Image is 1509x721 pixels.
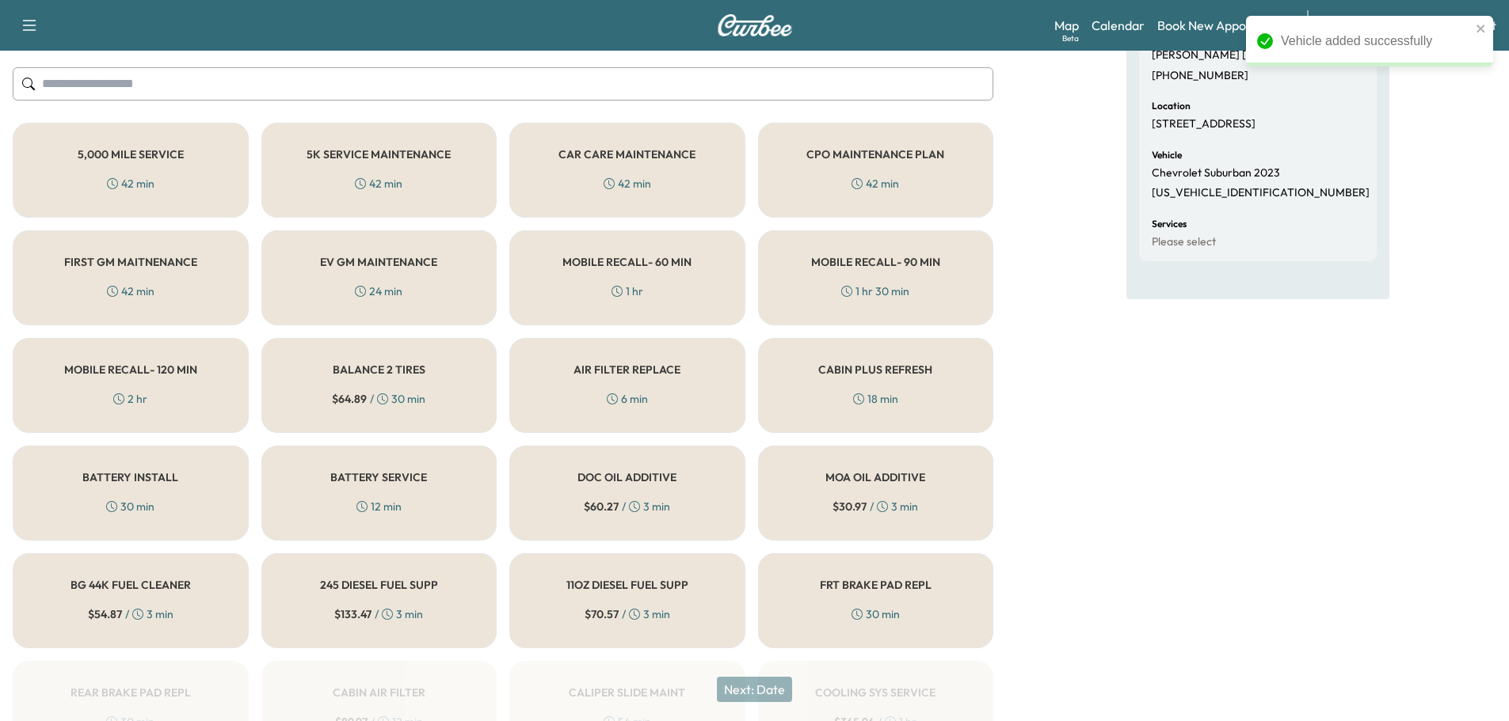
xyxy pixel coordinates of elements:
[584,499,670,514] div: / 3 min
[1152,186,1370,200] p: [US_VEHICLE_IDENTIFICATION_NUMBER]
[818,364,932,375] h5: CABIN PLUS REFRESH
[612,283,643,299] div: 1 hr
[82,472,178,483] h5: BATTERY INSTALL
[78,149,184,160] h5: 5,000 MILE SERVICE
[1152,48,1330,63] p: [PERSON_NAME] [PERSON_NAME]
[1152,150,1182,160] h6: Vehicle
[604,176,651,192] div: 42 min
[585,606,619,622] span: $ 70.57
[107,283,154,299] div: 42 min
[852,606,900,622] div: 30 min
[106,499,154,514] div: 30 min
[577,472,676,483] h5: DOC OIL ADDITIVE
[833,499,918,514] div: / 3 min
[355,176,402,192] div: 42 min
[825,472,925,483] h5: MOA OIL ADDITIVE
[333,364,425,375] h5: BALANCE 2 TIRES
[320,579,438,590] h5: 245 DIESEL FUEL SUPP
[88,606,122,622] span: $ 54.87
[356,499,402,514] div: 12 min
[107,176,154,192] div: 42 min
[355,283,402,299] div: 24 min
[70,579,191,590] h5: BG 44K FUEL CLEANER
[88,606,173,622] div: / 3 min
[64,364,197,375] h5: MOBILE RECALL- 120 MIN
[852,176,899,192] div: 42 min
[811,256,940,268] h5: MOBILE RECALL- 90 MIN
[585,606,670,622] div: / 3 min
[1152,166,1280,180] p: Chevrolet Suburban 2023
[1152,117,1256,131] p: [STREET_ADDRESS]
[1092,16,1145,35] a: Calendar
[320,256,437,268] h5: EV GM MAINTENANCE
[717,14,793,36] img: Curbee Logo
[1152,101,1191,111] h6: Location
[558,149,695,160] h5: CAR CARE MAINTENANCE
[1054,16,1079,35] a: MapBeta
[1157,16,1291,35] a: Book New Appointment
[330,472,427,483] h5: BATTERY SERVICE
[334,606,423,622] div: / 3 min
[584,499,619,514] span: $ 60.27
[573,364,680,375] h5: AIR FILTER REPLACE
[853,391,898,407] div: 18 min
[113,391,147,407] div: 2 hr
[1476,22,1487,35] button: close
[1281,32,1471,51] div: Vehicle added successfully
[332,391,367,407] span: $ 64.89
[1062,32,1079,44] div: Beta
[307,149,451,160] h5: 5K SERVICE MAINTENANCE
[833,499,867,514] span: $ 30.97
[332,391,425,407] div: / 30 min
[1152,69,1248,83] p: [PHONE_NUMBER]
[64,256,197,268] h5: FIRST GM MAITNENANCE
[566,579,688,590] h5: 11OZ DIESEL FUEL SUPP
[841,283,909,299] div: 1 hr 30 min
[806,149,944,160] h5: CPO MAINTENANCE PLAN
[607,391,648,407] div: 6 min
[1152,219,1187,229] h6: Services
[1152,235,1216,249] p: Please select
[562,256,692,268] h5: MOBILE RECALL- 60 MIN
[820,579,932,590] h5: FRT BRAKE PAD REPL
[334,606,372,622] span: $ 133.47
